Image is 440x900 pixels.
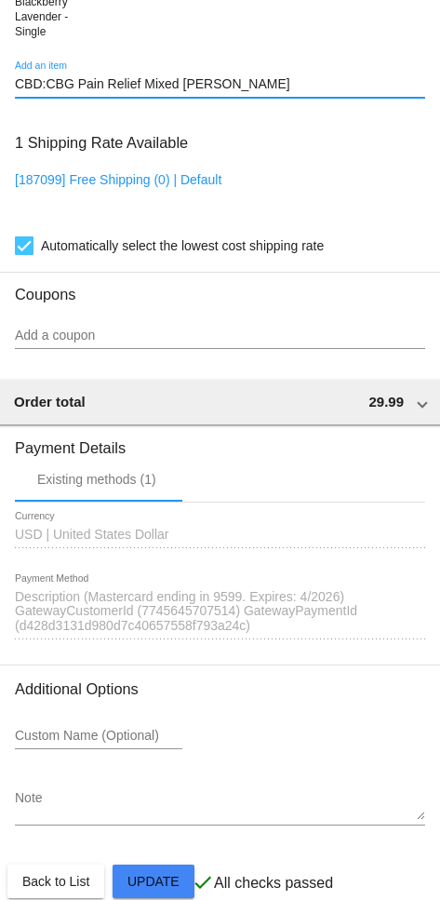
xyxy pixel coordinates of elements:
[41,235,324,257] span: Automatically select the lowest cost shipping rate
[7,865,104,898] button: Back to List
[15,123,188,163] h3: 1 Shipping Rate Available
[113,865,194,898] button: Update
[15,589,357,634] span: Description (Mastercard ending in 9599. Expires: 4/2026) GatewayCustomerId (7745645707514) Gatewa...
[37,472,156,487] div: Existing methods (1)
[15,272,425,303] h3: Coupons
[15,77,425,92] input: Add an item
[22,874,89,889] span: Back to List
[368,394,404,410] span: 29.99
[214,875,333,892] p: All checks passed
[14,394,86,410] span: Order total
[127,874,180,889] span: Update
[15,729,182,744] input: Custom Name (Optional)
[15,329,425,343] input: Add a coupon
[15,527,168,542] span: USD | United States Dollar
[15,425,425,457] h3: Payment Details
[15,172,221,187] a: [187099] Free Shipping (0) | Default
[192,871,214,893] mat-icon: check
[15,680,425,698] h3: Additional Options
